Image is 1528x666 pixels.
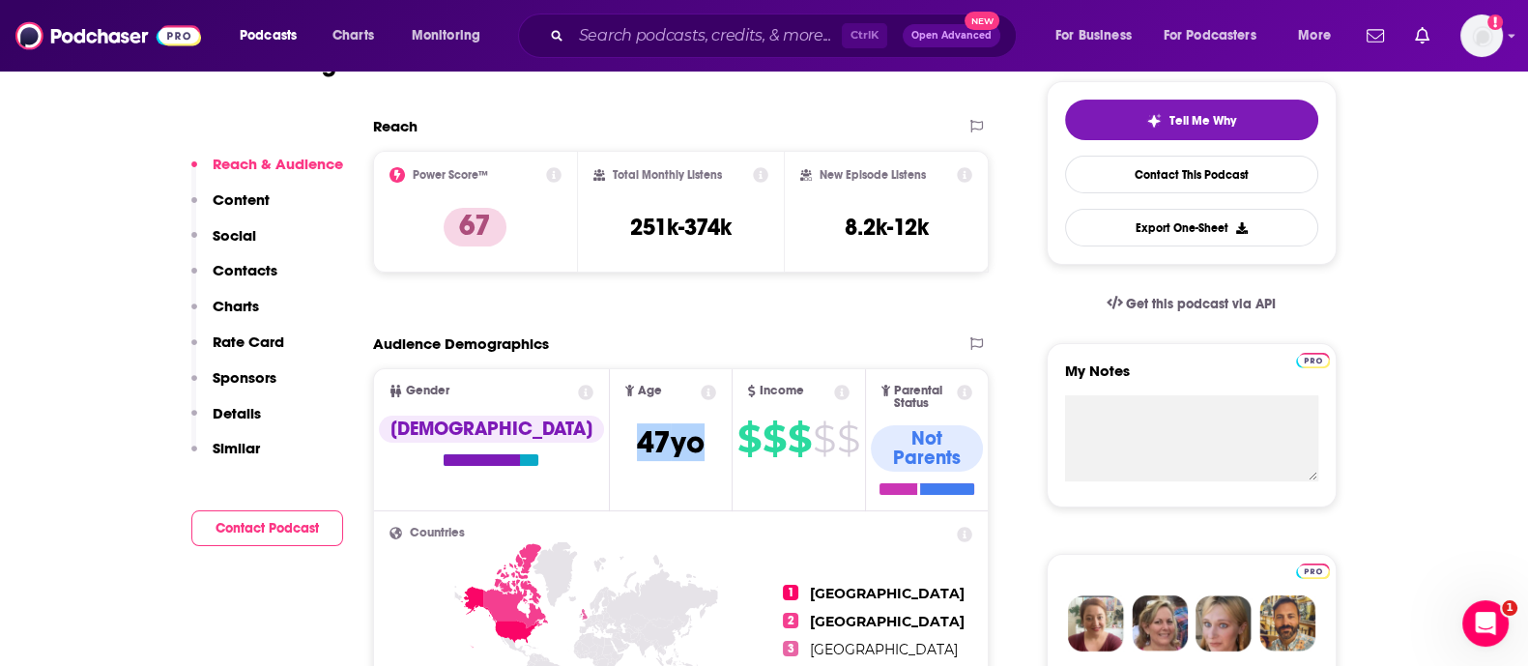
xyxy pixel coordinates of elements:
p: Similar [213,439,260,457]
a: Show notifications dropdown [1407,19,1437,52]
button: Social [191,226,256,262]
span: [GEOGRAPHIC_DATA] [810,585,965,602]
span: Parental Status [894,385,954,410]
a: Get this podcast via API [1091,280,1292,328]
span: $ [763,423,786,454]
button: Reach & Audience [191,155,343,190]
button: open menu [398,20,505,51]
svg: Add a profile image [1487,14,1503,30]
span: Tell Me Why [1169,113,1236,129]
p: Charts [213,297,259,315]
span: For Podcasters [1164,22,1256,49]
span: Gender [406,385,449,397]
p: Sponsors [213,368,276,387]
img: Podchaser Pro [1296,564,1330,579]
input: Search podcasts, credits, & more... [571,20,842,51]
p: Details [213,404,261,422]
a: Show notifications dropdown [1359,19,1392,52]
span: Charts [332,22,374,49]
span: Open Advanced [911,31,992,41]
h2: New Episode Listens [820,168,926,182]
button: Contact Podcast [191,510,343,546]
button: Charts [191,297,259,333]
img: Podchaser - Follow, Share and Rate Podcasts [15,17,201,54]
p: Reach & Audience [213,155,343,173]
span: $ [737,423,761,454]
span: [GEOGRAPHIC_DATA] [810,641,958,658]
label: My Notes [1065,362,1318,395]
span: [GEOGRAPHIC_DATA] [810,613,965,630]
div: Not Parents [871,425,984,472]
img: Jon Profile [1259,595,1315,652]
a: Pro website [1296,350,1330,368]
a: Contact This Podcast [1065,156,1318,193]
h2: Reach [373,117,418,135]
p: Contacts [213,261,277,279]
button: Details [191,404,261,440]
button: Content [191,190,270,226]
a: Charts [320,20,386,51]
span: Income [760,385,804,397]
span: 1 [783,585,798,600]
div: [DEMOGRAPHIC_DATA] [379,416,604,443]
span: Countries [410,527,465,539]
button: Sponsors [191,368,276,404]
button: open menu [1284,20,1355,51]
img: Podchaser Pro [1296,353,1330,368]
span: Get this podcast via API [1126,296,1276,312]
span: 2 [783,613,798,628]
span: 47 yo [637,423,705,461]
button: tell me why sparkleTell Me Why [1065,100,1318,140]
h2: Power Score™ [413,168,488,182]
span: $ [813,423,835,454]
h3: 8.2k-12k [845,213,929,242]
span: 3 [783,641,798,656]
span: 1 [1502,600,1517,616]
p: Content [213,190,270,209]
p: 67 [444,208,506,246]
span: $ [837,423,859,454]
button: Contacts [191,261,277,297]
p: Rate Card [213,333,284,351]
h2: Total Monthly Listens [613,168,722,182]
span: $ [788,423,811,454]
button: open menu [1042,20,1156,51]
img: Barbara Profile [1132,595,1188,652]
button: open menu [226,20,322,51]
span: Age [638,385,662,397]
button: Rate Card [191,333,284,368]
button: Export One-Sheet [1065,209,1318,246]
span: Logged in as sydneymorris_books [1460,14,1503,57]
span: New [965,12,999,30]
button: Show profile menu [1460,14,1503,57]
img: tell me why sparkle [1146,113,1162,129]
img: Sydney Profile [1068,595,1124,652]
span: Podcasts [240,22,297,49]
span: Monitoring [412,22,480,49]
button: Similar [191,439,260,475]
button: Open AdvancedNew [903,24,1000,47]
a: Pro website [1296,561,1330,579]
p: Social [213,226,256,245]
span: Ctrl K [842,23,887,48]
span: For Business [1055,22,1132,49]
div: Search podcasts, credits, & more... [536,14,1035,58]
h3: 251k-374k [630,213,732,242]
span: More [1298,22,1331,49]
iframe: Intercom live chat [1462,600,1509,647]
img: User Profile [1460,14,1503,57]
h2: Audience Demographics [373,334,549,353]
button: open menu [1151,20,1284,51]
img: Jules Profile [1196,595,1252,652]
